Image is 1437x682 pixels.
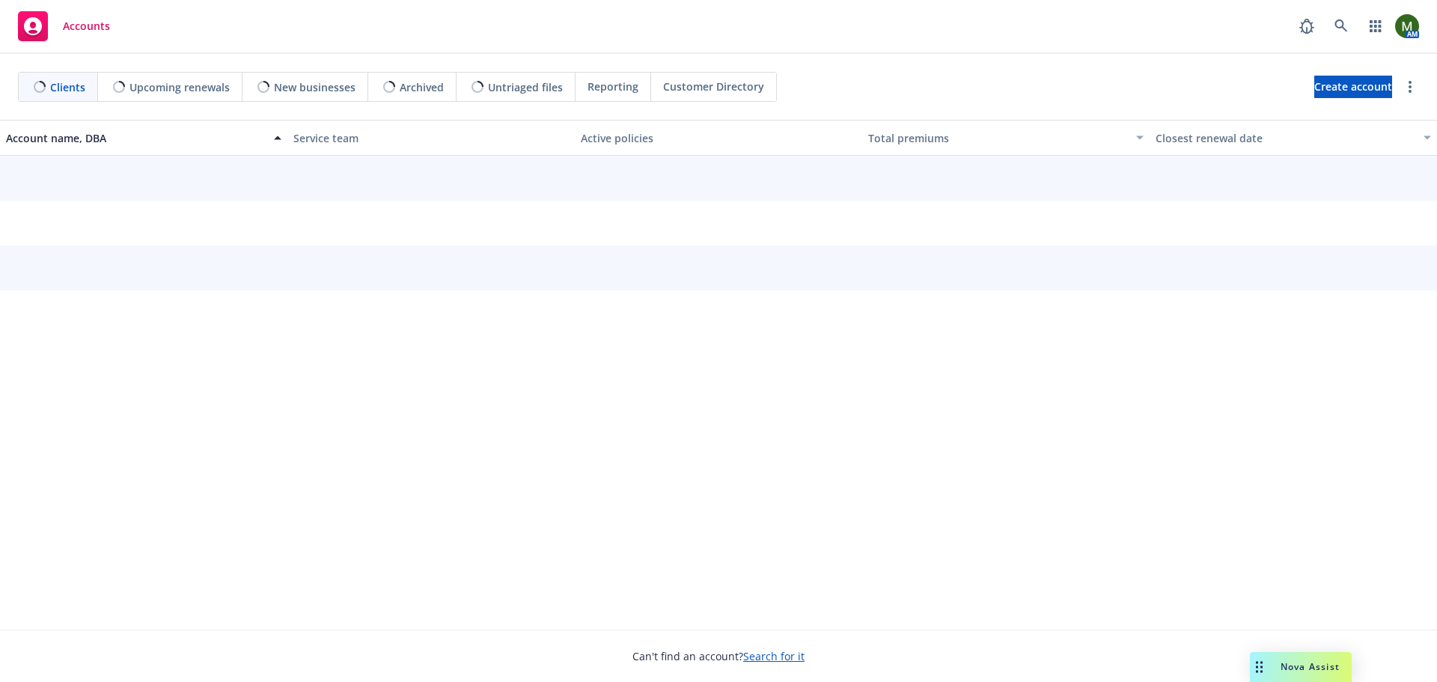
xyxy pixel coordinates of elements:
[575,120,862,156] button: Active policies
[663,79,764,94] span: Customer Directory
[1250,652,1352,682] button: Nova Assist
[50,79,85,95] span: Clients
[400,79,444,95] span: Archived
[129,79,230,95] span: Upcoming renewals
[862,120,1150,156] button: Total premiums
[588,79,638,94] span: Reporting
[1156,130,1415,146] div: Closest renewal date
[868,130,1127,146] div: Total premiums
[581,130,856,146] div: Active policies
[1281,660,1340,673] span: Nova Assist
[1401,78,1419,96] a: more
[1326,11,1356,41] a: Search
[274,79,356,95] span: New businesses
[1250,652,1269,682] div: Drag to move
[1314,73,1392,101] span: Create account
[1314,76,1392,98] a: Create account
[12,5,116,47] a: Accounts
[1395,14,1419,38] img: photo
[1292,11,1322,41] a: Report a Bug
[743,649,805,663] a: Search for it
[287,120,575,156] button: Service team
[1150,120,1437,156] button: Closest renewal date
[632,648,805,664] span: Can't find an account?
[293,130,569,146] div: Service team
[6,130,265,146] div: Account name, DBA
[63,20,110,32] span: Accounts
[1361,11,1391,41] a: Switch app
[488,79,563,95] span: Untriaged files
